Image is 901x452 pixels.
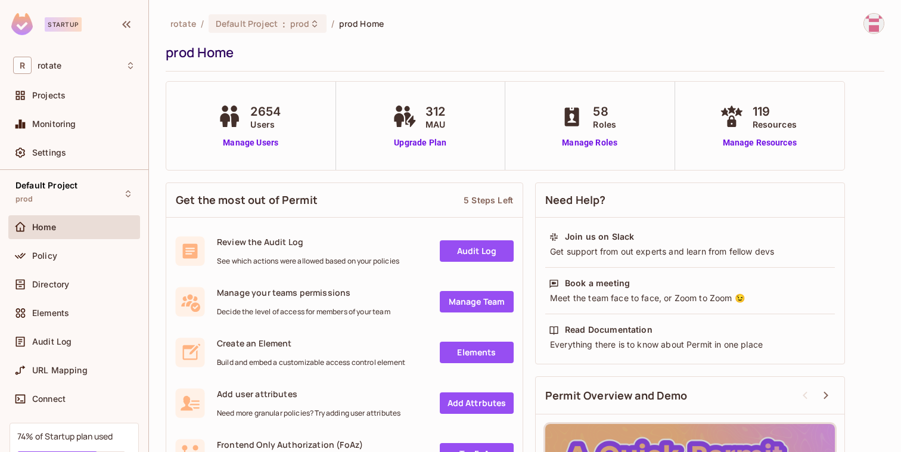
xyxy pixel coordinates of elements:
[250,103,281,120] span: 2654
[13,57,32,74] span: R
[38,61,61,70] span: Workspace: rotate
[176,193,318,208] span: Get the most out of Permit
[216,18,278,29] span: Default Project
[217,287,390,298] span: Manage your teams permissions
[32,222,57,232] span: Home
[440,392,514,414] a: Add Attrbutes
[425,103,445,120] span: 312
[549,339,831,351] div: Everything there is to know about Permit in one place
[32,366,88,375] span: URL Mapping
[217,236,399,247] span: Review the Audit Log
[217,338,405,349] span: Create an Element
[217,358,405,367] span: Build and embed a customizable access control element
[215,137,287,149] a: Manage Users
[282,19,286,29] span: :
[217,388,400,400] span: Add user attributes
[15,181,77,190] span: Default Project
[593,118,616,131] span: Roles
[440,342,514,363] a: Elements
[15,194,33,204] span: prod
[32,148,66,157] span: Settings
[565,277,630,289] div: Book a meeting
[545,388,688,403] span: Permit Overview and Demo
[545,193,606,208] span: Need Help?
[32,91,66,100] span: Projects
[331,18,334,29] li: /
[717,137,803,149] a: Manage Resources
[45,17,82,32] div: Startup
[864,14,884,33] img: hafiz@letsrotate.com
[390,137,451,149] a: Upgrade Plan
[217,408,400,418] span: Need more granular policies? Try adding user attributes
[217,439,363,450] span: Frontend Only Authorization (FoAz)
[440,291,514,312] a: Manage Team
[170,18,196,29] span: the active workspace
[464,194,513,206] div: 5 Steps Left
[339,18,384,29] span: prod Home
[17,431,113,442] div: 74% of Startup plan used
[32,308,69,318] span: Elements
[753,118,797,131] span: Resources
[290,18,310,29] span: prod
[250,118,281,131] span: Users
[32,337,72,346] span: Audit Log
[32,394,66,404] span: Connect
[549,246,831,258] div: Get support from out experts and learn from fellow devs
[549,292,831,304] div: Meet the team face to face, or Zoom to Zoom 😉
[753,103,797,120] span: 119
[217,307,390,317] span: Decide the level of access for members of your team
[217,256,399,266] span: See which actions were allowed based on your policies
[32,119,76,129] span: Monitoring
[557,137,622,149] a: Manage Roles
[32,251,57,261] span: Policy
[11,13,33,35] img: SReyMgAAAABJRU5ErkJggg==
[593,103,616,120] span: 58
[425,118,445,131] span: MAU
[440,240,514,262] a: Audit Log
[565,324,653,336] div: Read Documentation
[565,231,634,243] div: Join us on Slack
[201,18,204,29] li: /
[32,280,69,289] span: Directory
[166,44,878,61] div: prod Home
